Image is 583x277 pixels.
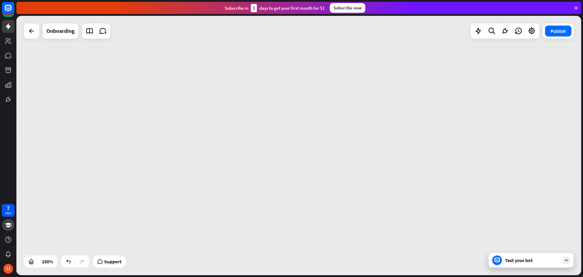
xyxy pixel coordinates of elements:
[251,4,257,12] div: 3
[225,4,325,12] div: Subscribe in days to get your first month for $1
[5,211,11,215] div: days
[2,204,15,217] a: 7 days
[7,206,10,211] div: 7
[330,3,365,13] div: Subscribe now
